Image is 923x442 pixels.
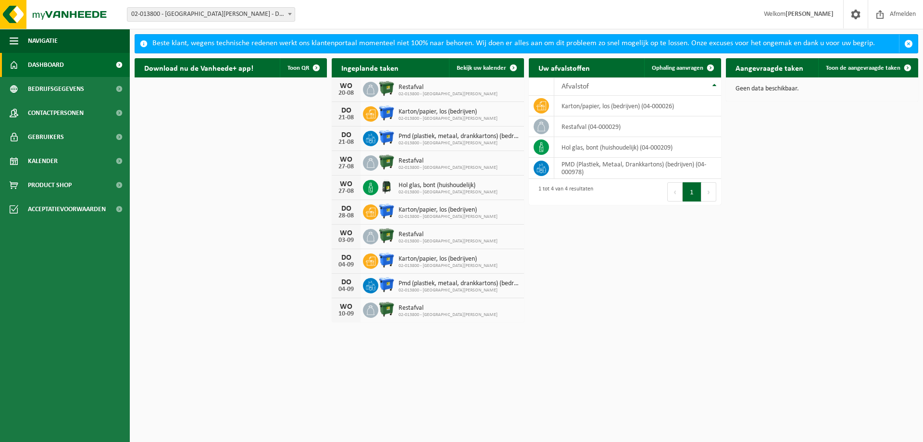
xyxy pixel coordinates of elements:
div: DO [337,131,356,139]
button: Toon QR [280,58,326,77]
div: WO [337,156,356,164]
span: 02-013800 - [GEOGRAPHIC_DATA][PERSON_NAME] [399,263,498,269]
span: 02-013800 - [GEOGRAPHIC_DATA][PERSON_NAME] [399,91,498,97]
img: WB-1100-HPE-BE-01 [378,277,395,293]
span: Restafval [399,84,498,91]
div: 20-08 [337,90,356,97]
span: Dashboard [28,53,64,77]
span: Toon QR [287,65,309,71]
a: Toon de aangevraagde taken [818,58,917,77]
span: 02-013800 - BLUE WOODS HOTEL - DEERLIJK [127,8,295,21]
span: Restafval [399,231,498,239]
span: Karton/papier, los (bedrijven) [399,108,498,116]
span: Hol glas, bont (huishoudelijk) [399,182,498,189]
div: 04-09 [337,262,356,268]
h2: Aangevraagde taken [726,58,813,77]
div: 10-09 [337,311,356,317]
img: WB-1100-HPE-BE-01 [378,203,395,219]
img: WB-1100-HPE-GN-01 [378,154,395,170]
span: 02-013800 - [GEOGRAPHIC_DATA][PERSON_NAME] [399,116,498,122]
img: WB-1100-HPE-GN-01 [378,80,395,97]
div: 03-09 [337,237,356,244]
span: Gebruikers [28,125,64,149]
div: DO [337,205,356,213]
div: 27-08 [337,164,356,170]
span: Restafval [399,157,498,165]
span: 02-013800 - [GEOGRAPHIC_DATA][PERSON_NAME] [399,189,498,195]
p: Geen data beschikbaar. [736,86,909,92]
span: 02-013800 - [GEOGRAPHIC_DATA][PERSON_NAME] [399,214,498,220]
img: WB-1100-HPE-GN-01 [378,301,395,317]
td: hol glas, bont (huishoudelijk) (04-000209) [554,137,721,158]
span: Contactpersonen [28,101,84,125]
span: Navigatie [28,29,58,53]
span: 02-013800 - [GEOGRAPHIC_DATA][PERSON_NAME] [399,312,498,318]
td: karton/papier, los (bedrijven) (04-000026) [554,96,721,116]
div: 21-08 [337,114,356,121]
div: DO [337,107,356,114]
h2: Uw afvalstoffen [529,58,599,77]
span: Karton/papier, los (bedrijven) [399,206,498,214]
td: PMD (Plastiek, Metaal, Drankkartons) (bedrijven) (04-000978) [554,158,721,179]
h2: Ingeplande taken [332,58,408,77]
div: WO [337,82,356,90]
span: 02-013800 - [GEOGRAPHIC_DATA][PERSON_NAME] [399,288,519,293]
span: Pmd (plastiek, metaal, drankkartons) (bedrijven) [399,133,519,140]
div: 21-08 [337,139,356,146]
img: WB-1100-HPE-BE-01 [378,105,395,121]
span: Ophaling aanvragen [652,65,703,71]
div: 27-08 [337,188,356,195]
img: WB-1100-HPE-BE-01 [378,129,395,146]
span: Restafval [399,304,498,312]
span: Kalender [28,149,58,173]
span: Afvalstof [561,83,589,90]
td: restafval (04-000029) [554,116,721,137]
div: Beste klant, wegens technische redenen werkt ons klantenportaal momenteel niet 100% naar behoren.... [152,35,899,53]
a: Ophaling aanvragen [644,58,720,77]
span: 02-013800 - [GEOGRAPHIC_DATA][PERSON_NAME] [399,140,519,146]
div: DO [337,278,356,286]
span: Acceptatievoorwaarden [28,197,106,221]
span: Bedrijfsgegevens [28,77,84,101]
div: 1 tot 4 van 4 resultaten [534,181,593,202]
div: WO [337,303,356,311]
span: Toon de aangevraagde taken [826,65,900,71]
span: Bekijk uw kalender [457,65,506,71]
span: 02-013800 - BLUE WOODS HOTEL - DEERLIJK [127,7,295,22]
div: WO [337,229,356,237]
div: WO [337,180,356,188]
img: WB-1100-HPE-BE-01 [378,252,395,268]
span: Pmd (plastiek, metaal, drankkartons) (bedrijven) [399,280,519,288]
span: Karton/papier, los (bedrijven) [399,255,498,263]
img: CR-HR-1C-1000-PES-01 [378,178,395,195]
span: 02-013800 - [GEOGRAPHIC_DATA][PERSON_NAME] [399,239,498,244]
button: Previous [667,182,683,202]
a: Bekijk uw kalender [449,58,523,77]
strong: [PERSON_NAME] [786,11,834,18]
img: WB-1100-HPE-GN-01 [378,227,395,244]
button: 1 [683,182,701,202]
button: Next [701,182,716,202]
div: DO [337,254,356,262]
span: 02-013800 - [GEOGRAPHIC_DATA][PERSON_NAME] [399,165,498,171]
span: Product Shop [28,173,72,197]
div: 04-09 [337,286,356,293]
h2: Download nu de Vanheede+ app! [135,58,263,77]
div: 28-08 [337,213,356,219]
